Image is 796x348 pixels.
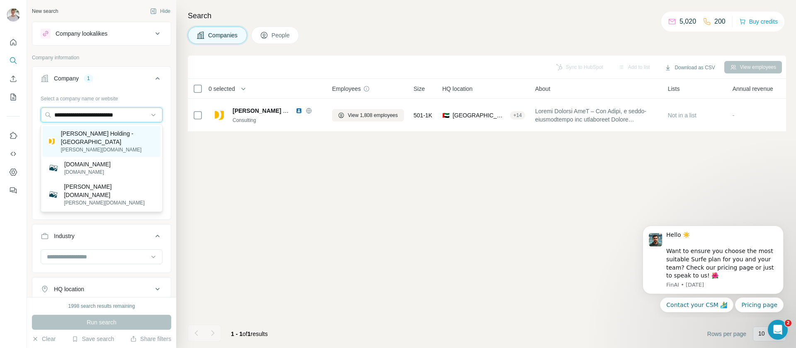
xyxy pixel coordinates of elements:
button: My lists [7,90,20,105]
button: Company lookalikes [32,24,171,44]
button: Buy credits [739,16,778,27]
span: results [231,331,268,337]
p: [DOMAIN_NAME] [64,160,111,168]
span: Size [414,85,425,93]
img: Avatar [7,8,20,22]
h4: Search [188,10,786,22]
button: Use Surfe API [7,146,20,161]
img: LinkedIn logo [296,107,302,114]
span: 0 selected [209,85,235,93]
div: HQ location [54,285,84,293]
button: Company1 [32,68,171,92]
span: View 1,808 employees [348,112,398,119]
iframe: Intercom notifications message [630,218,796,317]
span: People [272,31,291,39]
button: Use Surfe on LinkedIn [7,128,20,143]
p: [PERSON_NAME] Holding - [GEOGRAPHIC_DATA] [61,129,155,146]
span: 1 [248,331,251,337]
button: Download as CSV [659,61,721,74]
button: Dashboard [7,165,20,180]
div: + 14 [510,112,525,119]
button: Share filters [130,335,171,343]
span: - [733,112,735,119]
span: of [243,331,248,337]
button: Clear [32,335,56,343]
img: helgedorsch.com [48,162,59,174]
img: Dorsch Holding - Abu Dhabi [48,137,56,146]
span: HQ location [442,85,473,93]
img: Logo of Dorsch Holding - Abu Dhabi [213,109,226,122]
button: View 1,808 employees [332,109,404,122]
button: Save search [72,335,114,343]
p: [PERSON_NAME][DOMAIN_NAME] [64,183,155,199]
span: Not in a list [668,112,696,119]
span: Lists [668,85,680,93]
button: Feedback [7,183,20,198]
div: 1 [84,75,93,82]
p: [PERSON_NAME][DOMAIN_NAME] [61,146,155,153]
span: Rows per page [707,330,746,338]
p: 5,020 [680,17,696,27]
button: HQ location [32,279,171,299]
iframe: Intercom live chat [768,320,788,340]
div: New search [32,7,58,15]
span: Loremi Dolorsi AmeT – Con Adipi, e seddo-eiusmodtempo inc utlaboreet Dolore magnaaliqua enim admi... [535,107,658,124]
button: Quick start [7,35,20,50]
img: dorsch.com.au [48,189,59,200]
span: [PERSON_NAME] Holding - [GEOGRAPHIC_DATA] [233,107,371,114]
button: Industry [32,226,171,249]
button: Search [7,53,20,68]
div: Industry [54,232,75,240]
div: Company lookalikes [56,29,107,38]
span: [GEOGRAPHIC_DATA], [GEOGRAPHIC_DATA] [453,111,507,119]
span: Employees [332,85,361,93]
button: Enrich CSV [7,71,20,86]
span: 501-1K [414,111,432,119]
p: [PERSON_NAME][DOMAIN_NAME] [64,199,155,207]
button: Hide [144,5,176,17]
span: 2 [785,320,791,326]
div: Consulting [233,117,322,124]
span: Annual revenue [733,85,773,93]
span: 1 - 1 [231,331,243,337]
p: Company information [32,54,171,61]
p: 200 [714,17,726,27]
p: [DOMAIN_NAME] [64,168,111,176]
span: 🇦🇪 [442,111,449,119]
p: 10 [758,329,765,338]
div: Select a company name or website [41,92,163,102]
span: Companies [208,31,238,39]
span: About [535,85,551,93]
div: 1998 search results remaining [68,302,135,310]
div: Company [54,74,79,83]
